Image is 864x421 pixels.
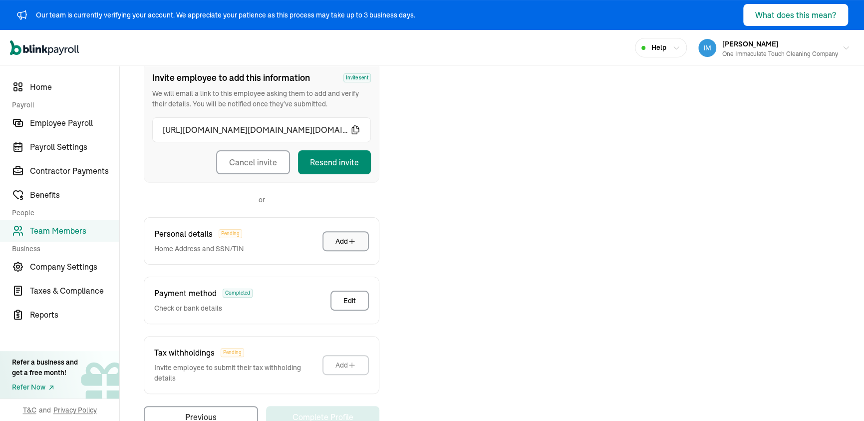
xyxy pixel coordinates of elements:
[154,287,217,299] span: Payment method
[219,229,242,238] span: Pending
[335,360,356,370] div: Add
[12,244,113,254] span: Business
[322,231,369,251] button: Add
[12,357,78,378] div: Refer a business and get a free month!
[30,261,119,273] span: Company Settings
[221,348,244,357] span: Pending
[651,42,666,53] span: Help
[30,225,119,237] span: Team Members
[152,71,310,84] span: Invite employee to add this information
[343,296,356,306] div: Edit
[223,289,253,298] span: Completed
[330,291,369,311] button: Edit
[635,38,687,57] button: Help
[698,313,864,421] iframe: Chat Widget
[30,81,119,93] span: Home
[743,4,848,26] button: What does this mean?
[30,141,119,153] span: Payroll Settings
[30,309,119,321] span: Reports
[694,35,854,60] button: [PERSON_NAME]One Immaculate Touch Cleaning Company
[335,236,356,246] div: Add
[322,355,369,375] button: Add
[163,124,350,136] span: [URL][DOMAIN_NAME][DOMAIN_NAME][DOMAIN_NAME]
[10,33,79,62] nav: Global
[53,405,97,415] span: Privacy Policy
[30,165,119,177] span: Contractor Payments
[154,303,253,314] span: Check or bank details
[343,73,371,82] span: Invite sent
[23,405,36,415] span: T&C
[298,150,371,174] button: Resend invite
[154,228,213,240] span: Personal details
[12,100,113,110] span: Payroll
[154,363,322,384] span: Invite employee to submit their tax withholding details
[152,88,371,109] span: We will email a link to this employee asking them to add and verify their details. You will be no...
[722,49,838,58] div: One Immaculate Touch Cleaning Company
[259,195,265,205] p: or
[154,244,244,254] span: Home Address and SSN/TIN
[30,189,119,201] span: Benefits
[154,347,215,359] span: Tax withholdings
[12,208,113,218] span: People
[30,285,119,297] span: Taxes & Compliance
[755,9,836,21] div: What does this mean?
[216,150,290,174] button: Cancel invite
[12,382,78,393] a: Refer Now
[30,117,119,129] span: Employee Payroll
[722,39,779,48] span: [PERSON_NAME]
[36,10,415,20] div: Our team is currently verifying your account. We appreciate your patience as this process may tak...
